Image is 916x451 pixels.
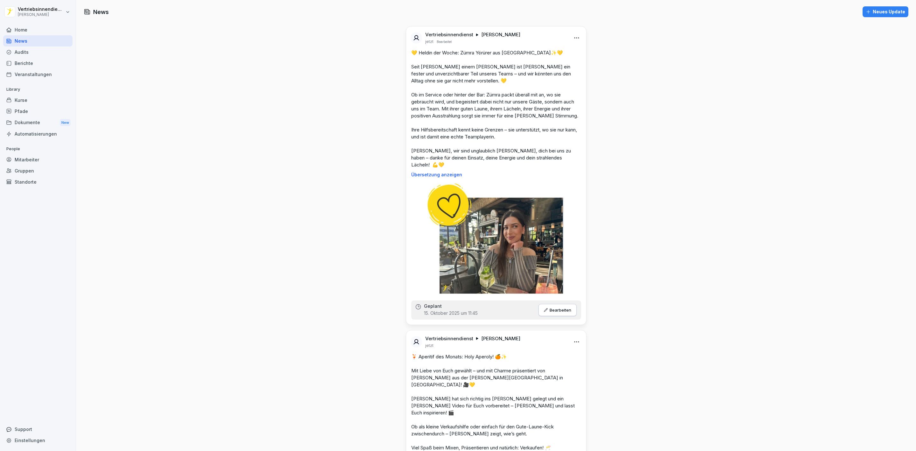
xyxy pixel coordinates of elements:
p: Übersetzung anzeigen [411,172,581,177]
p: Library [3,84,73,95]
a: Audits [3,46,73,58]
a: Berichte [3,58,73,69]
p: [PERSON_NAME] [18,12,64,17]
p: Vertriebsinnendienst [425,32,473,38]
p: Bearbeitet [437,39,452,44]
p: [PERSON_NAME] [481,335,520,342]
p: Bearbeiten [550,307,571,313]
a: DokumenteNew [3,117,73,129]
p: Geplant [424,304,442,309]
div: New [60,119,71,126]
div: Support [3,424,73,435]
button: Neues Update [863,6,908,17]
p: 💛 Heldin der Woche: Zümra Yörürer aus [GEOGRAPHIC_DATA]✨💛 Seit [PERSON_NAME] einem [PERSON_NAME] ... [411,49,581,168]
p: Vertriebsinnendienst [425,335,473,342]
a: Pfade [3,106,73,117]
button: Bearbeiten [538,304,577,316]
div: Dokumente [3,117,73,129]
a: Gruppen [3,165,73,176]
p: jetzt [425,39,434,44]
p: [PERSON_NAME] [481,32,520,38]
a: Mitarbeiter [3,154,73,165]
a: Kurse [3,95,73,106]
p: Vertriebsinnendienst [18,7,64,12]
a: Automatisierungen [3,128,73,139]
img: kscerpsbie53cttel4lq21x4.png [427,182,565,295]
a: Veranstaltungen [3,69,73,80]
a: Einstellungen [3,435,73,446]
a: Standorte [3,176,73,187]
div: Neues Update [866,8,905,15]
p: People [3,144,73,154]
a: News [3,35,73,46]
a: Home [3,24,73,35]
p: 15. Oktober 2025 um 11:45 [424,310,478,316]
p: jetzt [425,343,434,348]
h1: News [93,8,109,16]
